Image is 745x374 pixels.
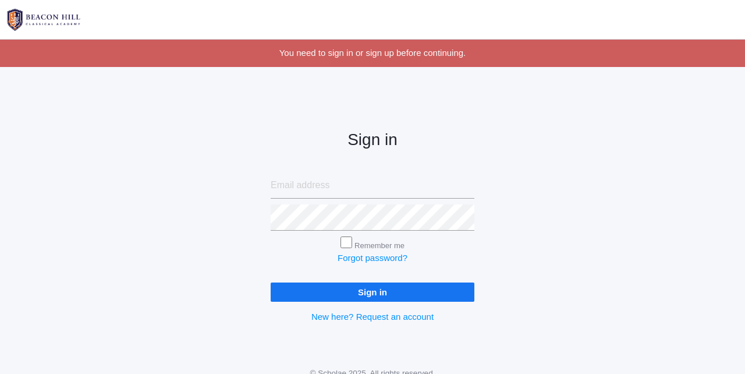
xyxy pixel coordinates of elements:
input: Email address [271,172,474,199]
h2: Sign in [271,131,474,149]
input: Sign in [271,283,474,302]
a: Forgot password? [338,253,407,263]
label: Remember me [354,241,405,250]
a: New here? Request an account [311,312,434,322]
